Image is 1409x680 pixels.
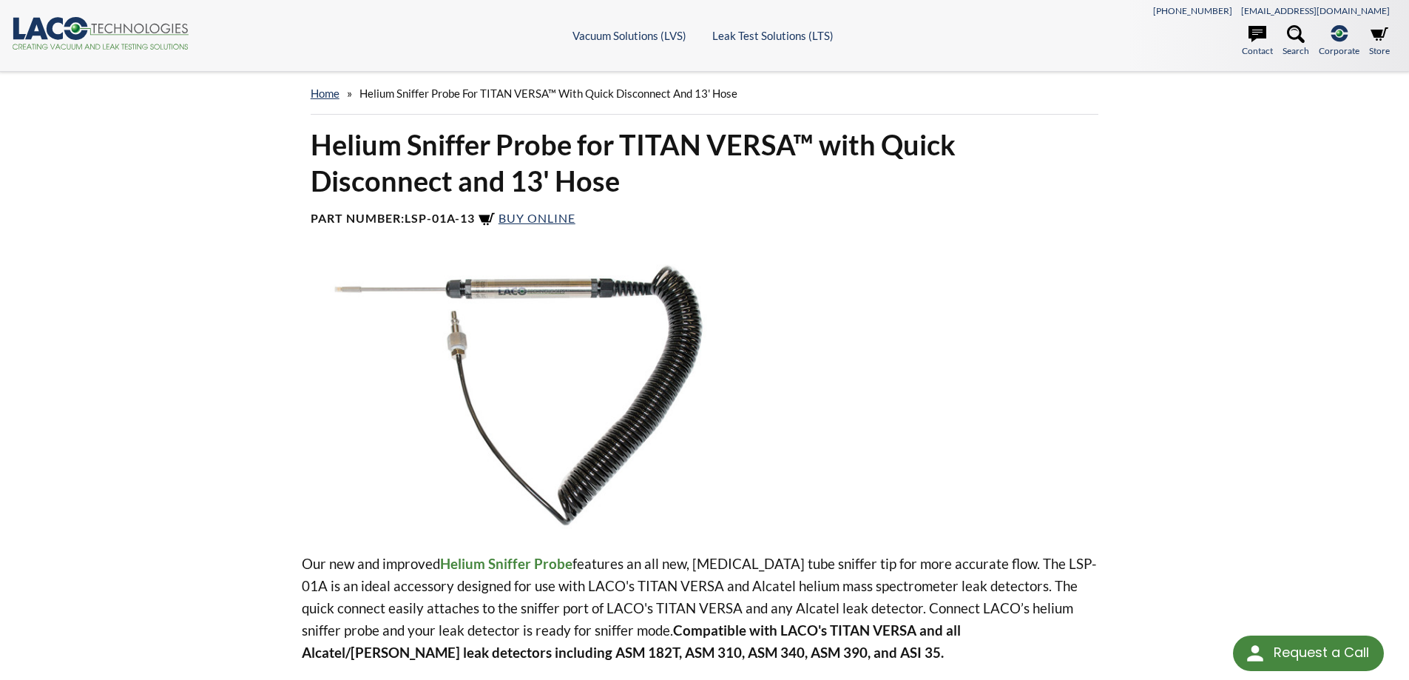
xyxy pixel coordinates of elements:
[302,553,1108,664] p: Our new and improved features an all new, [MEDICAL_DATA] tube sniffer tip for more accurate flow....
[311,127,1099,200] h1: Helium Sniffer Probe for TITAN VERSA™ with Quick Disconnect and 13' Hose
[1243,642,1267,665] img: round button
[1274,636,1369,670] div: Request a Call
[1233,636,1384,671] div: Request a Call
[478,211,575,225] a: Buy Online
[1283,25,1309,58] a: Search
[1241,5,1390,16] a: [EMAIL_ADDRESS][DOMAIN_NAME]
[311,211,1099,229] h4: Part Number:
[311,87,339,100] a: home
[1242,25,1273,58] a: Contact
[311,73,1099,115] div: »
[499,211,575,225] span: Buy Online
[712,29,834,42] a: Leak Test Solutions (LTS)
[359,87,737,100] span: Helium Sniffer Probe for TITAN VERSA™ with Quick Disconnect and 13' Hose
[440,555,572,572] strong: Helium Sniffer Probe
[572,29,686,42] a: Vacuum Solutions (LVS)
[1153,5,1232,16] a: [PHONE_NUMBER]
[1369,25,1390,58] a: Store
[1319,44,1359,58] span: Corporate
[302,264,774,529] img: Sniffer Probe, with hose connector
[405,211,475,225] b: LSP-01A-13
